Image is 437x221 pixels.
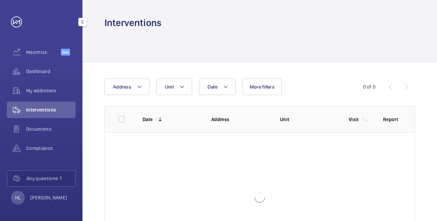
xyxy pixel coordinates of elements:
[26,126,76,132] span: Documents
[199,79,236,95] button: Date
[113,84,131,90] span: Address
[156,79,192,95] button: Unit
[250,84,274,90] span: More filters
[26,49,61,56] span: Maximize
[15,194,21,201] p: HL
[26,87,76,94] span: My addresses
[143,116,153,123] p: Date
[104,16,161,29] h1: Interventions
[243,79,282,95] button: More filters
[363,83,376,90] div: 0 of 0
[280,116,338,123] p: Unit
[61,49,70,56] span: Beta
[104,79,149,95] button: Address
[208,84,217,90] span: Date
[165,84,174,90] span: Unit
[26,145,76,152] span: Compliance
[26,106,76,113] span: Interventions
[26,175,75,182] span: Any questions ?
[211,116,269,123] p: Address
[30,194,67,201] p: [PERSON_NAME]
[26,68,76,75] span: Dashboard
[349,116,359,123] p: Visit
[383,116,401,123] p: Report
